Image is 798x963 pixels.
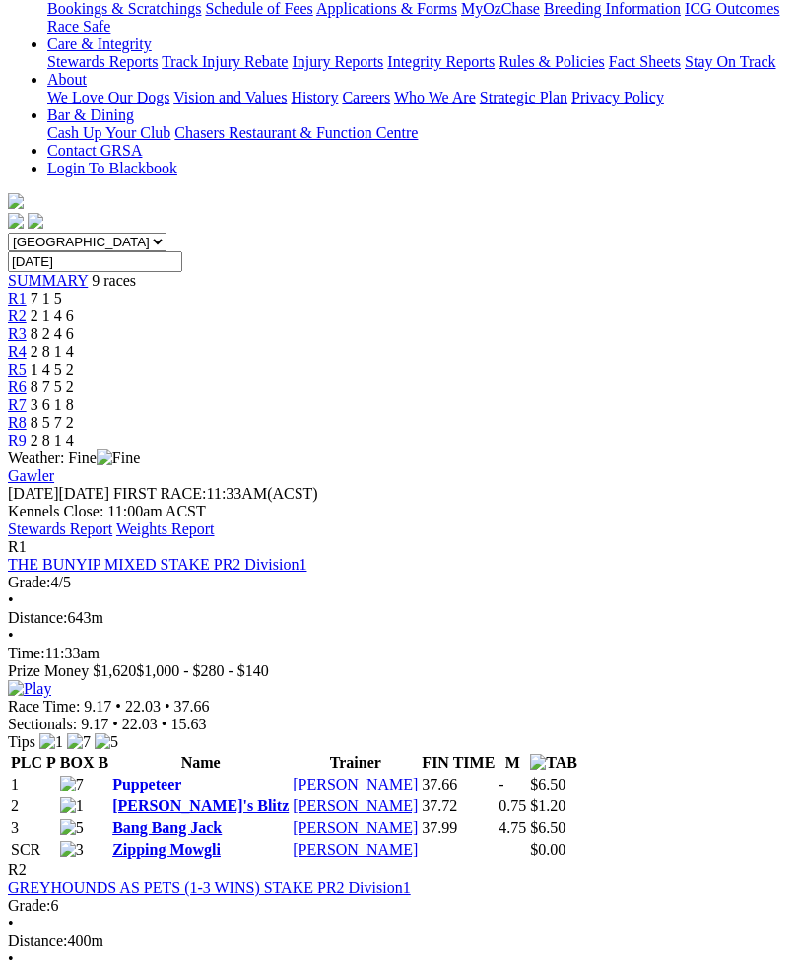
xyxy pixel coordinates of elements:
span: R3 [8,325,27,342]
a: Strategic Plan [480,89,567,105]
img: TAB [530,754,577,772]
a: [PERSON_NAME] [293,819,418,836]
a: Care & Integrity [47,35,152,52]
a: Vision and Values [173,89,287,105]
a: GREYHOUNDS AS PETS (1-3 WINS) STAKE PR2 Division1 [8,879,411,896]
a: Login To Blackbook [47,160,177,176]
a: [PERSON_NAME] [293,841,418,858]
a: Contact GRSA [47,142,142,159]
a: Track Injury Rebate [162,53,288,70]
span: [DATE] [8,485,59,502]
span: R7 [8,396,27,413]
a: Puppeteer [112,776,181,792]
span: P [46,754,56,771]
img: 7 [60,776,84,793]
div: 643m [8,609,790,627]
div: Prize Money $1,620 [8,662,790,680]
span: Weather: Fine [8,449,140,466]
div: Kennels Close: 11:00am ACST [8,503,790,520]
a: Integrity Reports [387,53,495,70]
a: Bar & Dining [47,106,134,123]
span: Distance: [8,609,67,626]
a: [PERSON_NAME]'s Blitz [112,797,289,814]
span: B [98,754,108,771]
div: 6 [8,897,790,915]
span: Tips [8,733,35,750]
span: • [112,716,118,732]
a: R4 [8,343,27,360]
a: Who We Are [394,89,476,105]
img: twitter.svg [28,213,43,229]
a: R8 [8,414,27,431]
text: - [499,776,503,792]
span: 1 4 5 2 [31,361,74,378]
span: FIRST RACE: [113,485,206,502]
a: [PERSON_NAME] [293,776,418,792]
img: facebook.svg [8,213,24,229]
img: 5 [60,819,84,837]
a: Bang Bang Jack [112,819,222,836]
span: 11:33AM(ACST) [113,485,318,502]
span: 8 2 4 6 [31,325,74,342]
input: Select date [8,251,182,272]
th: FIN TIME [421,753,496,773]
div: 4/5 [8,574,790,591]
a: Weights Report [116,520,215,537]
span: Time: [8,645,45,661]
span: 2 8 1 4 [31,343,74,360]
span: • [8,591,14,608]
td: 37.66 [421,775,496,794]
span: R9 [8,432,27,448]
td: 3 [10,818,57,838]
span: $1.20 [530,797,565,814]
span: • [115,698,121,715]
div: 400m [8,932,790,950]
td: 37.99 [421,818,496,838]
a: Injury Reports [292,53,383,70]
td: 37.72 [421,796,496,816]
span: 22.03 [122,716,158,732]
span: 8 7 5 2 [31,378,74,395]
div: Bar & Dining [47,124,790,142]
a: R2 [8,308,27,324]
a: Gawler [8,467,54,484]
td: 1 [10,775,57,794]
a: About [47,71,87,88]
span: • [8,915,14,931]
a: Privacy Policy [571,89,664,105]
a: THE BUNYIP MIXED STAKE PR2 Division1 [8,556,306,573]
span: 15.63 [170,716,206,732]
img: logo-grsa-white.png [8,193,24,209]
span: Sectionals: [8,716,77,732]
span: 2 8 1 4 [31,432,74,448]
a: R6 [8,378,27,395]
a: Stewards Report [8,520,112,537]
img: 3 [60,841,84,859]
text: 0.75 [499,797,526,814]
th: Trainer [292,753,419,773]
a: SUMMARY [8,272,88,289]
span: $0.00 [530,841,565,858]
a: R5 [8,361,27,378]
a: R1 [8,290,27,307]
a: Chasers Restaurant & Function Centre [174,124,418,141]
span: Race Time: [8,698,80,715]
span: [DATE] [8,485,109,502]
div: About [47,89,790,106]
span: 8 5 7 2 [31,414,74,431]
a: Rules & Policies [499,53,605,70]
img: 5 [95,733,118,751]
span: 9 races [92,272,136,289]
a: History [291,89,338,105]
a: Fact Sheets [609,53,681,70]
span: • [8,627,14,644]
div: Care & Integrity [47,53,790,71]
img: Play [8,680,51,698]
td: SCR [10,840,57,860]
img: 7 [67,733,91,751]
a: Zipping Mowgli [112,841,221,858]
